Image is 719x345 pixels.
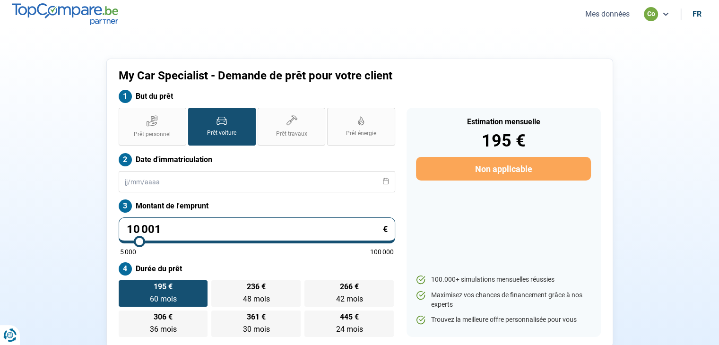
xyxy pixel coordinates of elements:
span: 24 mois [336,325,363,334]
span: 5 000 [120,249,136,255]
span: 36 mois [149,325,176,334]
span: Prêt travaux [276,130,307,138]
span: 42 mois [336,294,363,303]
img: TopCompare.be [12,3,118,25]
span: 236 € [247,283,266,291]
span: Prêt énergie [346,129,376,138]
button: Mes données [582,9,632,19]
span: 445 € [340,313,359,321]
div: Estimation mensuelle [416,118,590,126]
h1: My Car Specialist - Demande de prêt pour votre client [119,69,477,83]
span: 60 mois [149,294,176,303]
div: fr [693,9,702,18]
span: 48 mois [243,294,269,303]
div: 195 € [416,132,590,149]
button: Non applicable [416,157,590,181]
label: But du prêt [119,90,395,103]
span: Prêt voiture [207,129,236,137]
span: 306 € [154,313,173,321]
input: jj/mm/aaaa [119,171,395,192]
span: 100 000 [370,249,394,255]
li: 100.000+ simulations mensuelles réussies [416,275,590,285]
span: 266 € [340,283,359,291]
li: Trouvez la meilleure offre personnalisée pour vous [416,315,590,325]
span: 361 € [247,313,266,321]
div: co [644,7,658,21]
label: Date d'immatriculation [119,153,395,166]
label: Montant de l'emprunt [119,199,395,213]
span: Prêt personnel [134,130,171,138]
label: Durée du prêt [119,262,395,276]
li: Maximisez vos chances de financement grâce à nos experts [416,291,590,309]
span: 30 mois [243,325,269,334]
span: € [383,225,388,233]
span: 195 € [154,283,173,291]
